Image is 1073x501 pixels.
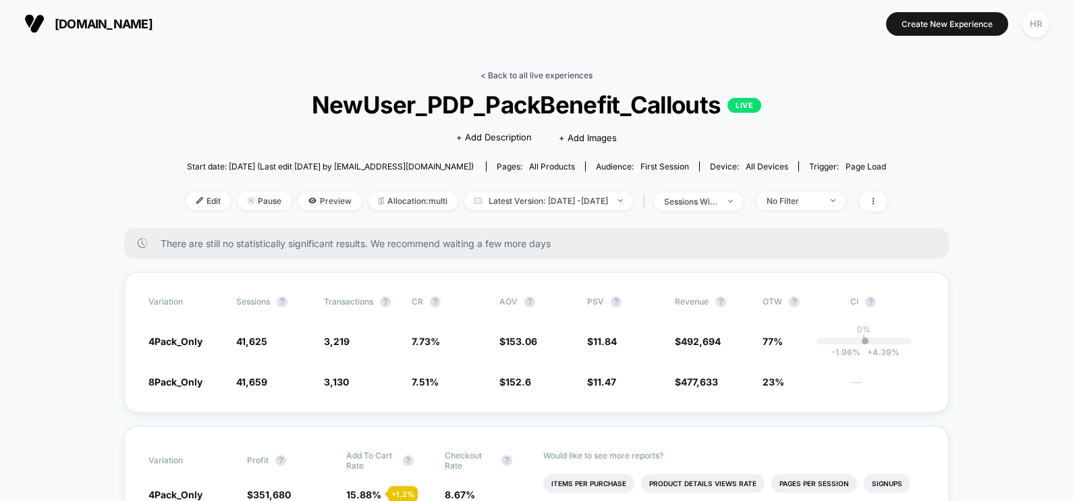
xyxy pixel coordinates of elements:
[148,336,202,347] span: 4Pack_Only
[675,376,718,388] span: $
[412,376,439,388] span: 7.51 %
[543,450,925,460] p: Would like to see more reports?
[850,296,925,307] span: CI
[640,192,654,211] span: |
[618,199,623,202] img: end
[148,489,202,500] span: 4Pack_Only
[403,455,414,466] button: ?
[681,376,718,388] span: 477,633
[253,489,291,500] span: 351,680
[746,161,788,172] span: all devices
[611,296,622,307] button: ?
[1018,10,1053,38] button: HR
[699,161,798,172] span: Device:
[593,376,616,388] span: 11.47
[501,455,512,466] button: ?
[236,376,267,388] span: 41,659
[763,336,783,347] span: 77%
[728,200,733,203] img: end
[857,324,871,334] p: 0%
[298,192,362,210] span: Preview
[505,376,531,388] span: 152.6
[529,161,575,172] span: all products
[846,161,886,172] span: Page Load
[196,197,203,204] img: edit
[681,336,721,347] span: 492,694
[763,376,784,388] span: 23%
[474,197,482,204] img: calendar
[161,238,922,249] span: There are still no statistically significant results. We recommend waiting a few more days
[24,14,45,34] img: Visually logo
[277,296,287,307] button: ?
[867,347,873,357] span: +
[324,296,373,307] span: Transactions
[675,336,721,347] span: $
[675,296,709,307] span: Revenue
[543,474,634,493] li: Items Per Purchase
[865,296,876,307] button: ?
[831,199,835,202] img: end
[499,296,518,307] span: AOV
[763,296,837,307] span: OTW
[368,192,458,210] span: Allocation: multi
[789,296,800,307] button: ?
[430,296,441,307] button: ?
[275,455,286,466] button: ?
[247,489,291,500] span: $
[248,197,254,204] img: end
[664,196,718,207] div: sessions with impression
[464,192,633,210] span: Latest Version: [DATE] - [DATE]
[20,13,157,34] button: [DOMAIN_NAME]
[860,347,900,357] span: 4.39 %
[864,474,910,493] li: Signups
[715,296,726,307] button: ?
[380,296,391,307] button: ?
[831,347,860,357] span: -1.96 %
[886,12,1008,36] button: Create New Experience
[148,450,223,471] span: Variation
[412,296,423,307] span: CR
[247,455,269,465] span: Profit
[221,90,852,119] span: NewUser_PDP_PackBenefit_Callouts
[1022,11,1049,37] div: HR
[809,161,886,172] div: Trigger:
[480,70,593,80] a: < Back to all live experiences
[593,336,617,347] span: 11.84
[587,296,604,307] span: PSV
[346,489,381,500] span: 15.88 %
[236,296,270,307] span: Sessions
[767,196,821,206] div: No Filter
[445,489,475,500] span: 8.67 %
[456,131,532,144] span: + Add Description
[771,474,857,493] li: Pages Per Session
[379,197,384,205] img: rebalance
[186,192,231,210] span: Edit
[412,336,440,347] span: 7.73 %
[324,336,350,347] span: 3,219
[559,132,617,143] span: + Add Images
[862,334,865,344] p: |
[148,296,223,307] span: Variation
[499,336,537,347] span: $
[524,296,535,307] button: ?
[55,17,153,31] span: [DOMAIN_NAME]
[346,450,396,471] span: Add To Cart Rate
[587,376,616,388] span: $
[587,336,617,347] span: $
[596,161,689,172] div: Audience:
[727,98,761,113] p: LIVE
[236,336,267,347] span: 41,625
[497,161,575,172] div: Pages:
[641,474,765,493] li: Product Details Views Rate
[505,336,537,347] span: 153.06
[238,192,292,210] span: Pause
[850,378,925,388] span: ---
[445,450,495,471] span: Checkout Rate
[187,161,474,172] span: Start date: [DATE] (Last edit [DATE] by [EMAIL_ADDRESS][DOMAIN_NAME])
[640,161,689,172] span: First Session
[499,376,531,388] span: $
[148,376,202,388] span: 8Pack_Only
[324,376,349,388] span: 3,130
